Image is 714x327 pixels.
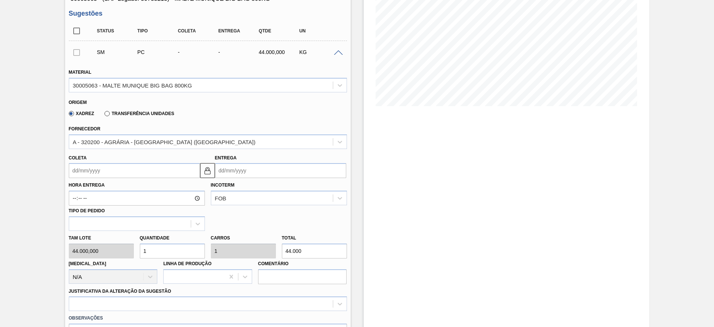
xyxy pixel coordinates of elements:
[216,49,261,55] div: -
[257,28,302,34] div: Qtde
[176,28,221,34] div: Coleta
[203,166,212,175] img: locked
[176,49,221,55] div: -
[69,180,205,191] label: Hora Entrega
[69,126,100,131] label: Fornecedor
[216,28,261,34] div: Entrega
[69,208,105,213] label: Tipo de pedido
[69,313,347,324] label: Observações
[69,100,87,105] label: Origem
[69,111,94,116] label: Xadrez
[163,261,212,266] label: Linha de Produção
[73,139,256,145] div: A - 320200 - AGRÁRIA - [GEOGRAPHIC_DATA] ([GEOGRAPHIC_DATA])
[140,235,170,241] label: Quantidade
[69,10,347,18] h3: Sugestões
[258,258,347,269] label: Comentário
[69,261,106,266] label: [MEDICAL_DATA]
[69,155,87,161] label: Coleta
[215,163,346,178] input: dd/mm/yyyy
[200,163,215,178] button: locked
[95,49,140,55] div: Sugestão Manual
[211,182,235,188] label: Incoterm
[215,155,237,161] label: Entrega
[104,111,174,116] label: Transferência Unidades
[135,49,180,55] div: Pedido de Compra
[69,289,171,294] label: Justificativa da Alteração da Sugestão
[215,195,226,201] div: FOB
[69,233,134,244] label: Tam lote
[73,82,192,88] div: 30005063 - MALTE MUNIQUE BIG BAG 800KG
[297,28,342,34] div: UN
[95,28,140,34] div: Status
[211,235,230,241] label: Carros
[69,70,91,75] label: Material
[282,235,296,241] label: Total
[297,49,342,55] div: KG
[135,28,180,34] div: Tipo
[257,49,302,55] div: 44.000,000
[69,163,200,178] input: dd/mm/yyyy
